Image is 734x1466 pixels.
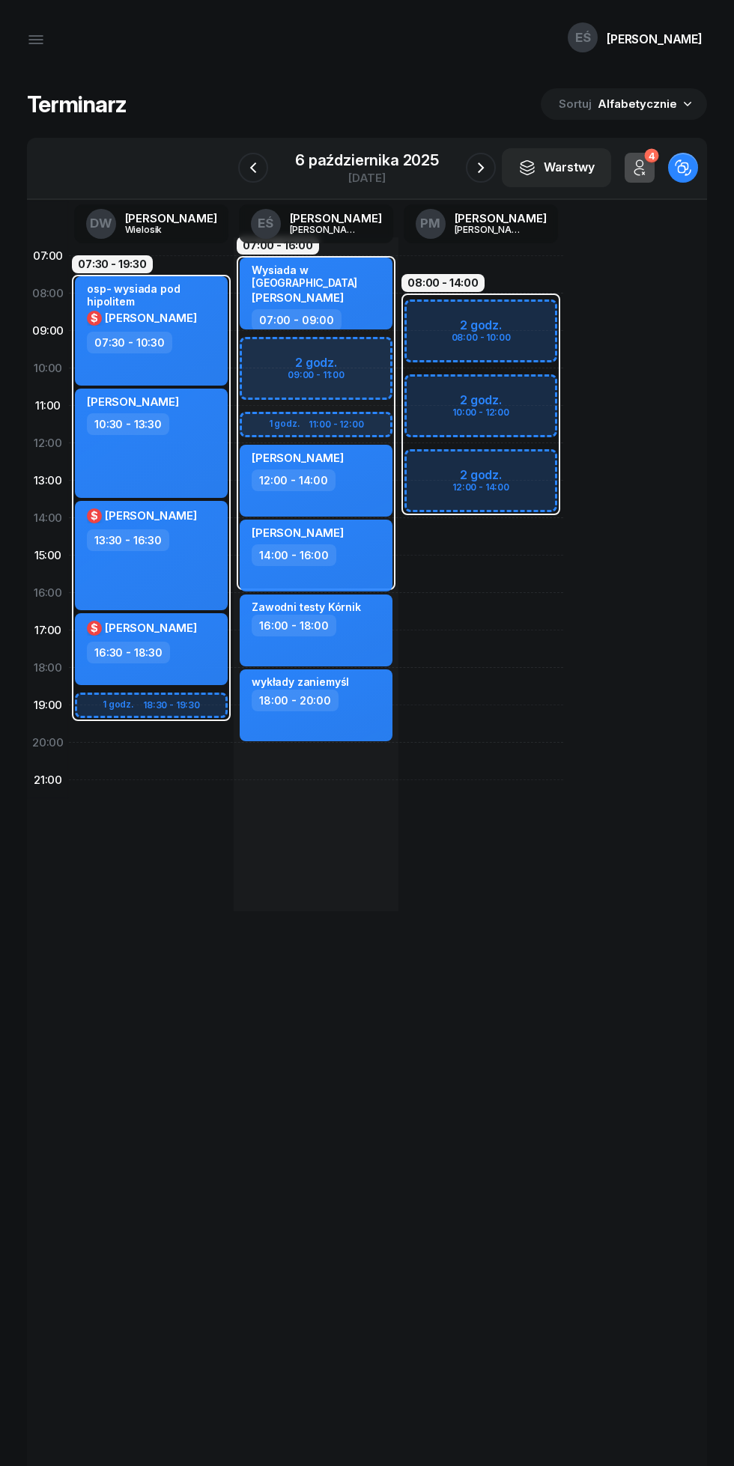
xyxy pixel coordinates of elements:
div: osp- wysiada pod hipolitem [87,282,219,308]
span: PM [420,217,440,230]
div: 21:00 [27,761,69,799]
div: [PERSON_NAME] [607,33,703,45]
div: Wielosik [125,225,197,234]
div: 08:00 [27,275,69,312]
div: Warstwy [518,158,595,177]
div: 19:00 [27,687,69,724]
div: 18:00 [27,649,69,687]
h1: Terminarz [27,91,127,118]
div: 07:00 - 09:00 [252,309,342,331]
div: 15:00 [27,537,69,574]
div: 17:00 [27,612,69,649]
button: Sortuj Alfabetycznie [541,88,707,120]
a: DW[PERSON_NAME]Wielosik [74,204,229,243]
div: 20:00 [27,724,69,761]
span: EŚ [258,217,273,230]
div: [PERSON_NAME] [455,213,547,224]
span: $ [91,313,98,323]
div: [PERSON_NAME] [455,225,527,234]
button: 4 [625,153,655,183]
span: [PERSON_NAME] [105,508,197,523]
div: 13:00 [27,462,69,499]
span: $ [91,623,98,633]
div: [DATE] [295,172,439,183]
a: EŚ[PERSON_NAME][PERSON_NAME] [239,204,394,243]
div: Zawodni testy Kórnik [252,600,361,613]
div: 13:30 - 16:30 [87,529,169,551]
div: 4 [644,149,658,163]
button: Warstwy [502,148,611,187]
a: PM[PERSON_NAME][PERSON_NAME] [404,204,559,243]
span: [PERSON_NAME] [252,291,344,305]
div: 10:00 [27,350,69,387]
div: 14:00 - 16:00 [252,544,336,566]
span: [PERSON_NAME] [252,526,344,540]
div: 16:00 [27,574,69,612]
span: $ [91,511,98,521]
span: [PERSON_NAME] [252,451,344,465]
div: 12:00 [27,425,69,462]
span: [PERSON_NAME] [87,395,179,409]
div: 07:30 - 10:30 [87,332,172,353]
span: EŚ [575,31,591,44]
div: 18:00 - 20:00 [252,690,339,711]
div: 11:00 [27,387,69,425]
span: [PERSON_NAME] [105,621,197,635]
div: [PERSON_NAME] [125,213,217,224]
div: wykłady zaniemyśl [252,675,349,688]
div: 07:00 [27,237,69,275]
div: 10:30 - 13:30 [87,413,169,435]
div: [PERSON_NAME] [290,213,382,224]
div: Wysiada w [GEOGRAPHIC_DATA] [252,264,383,289]
div: 16:30 - 18:30 [87,642,170,663]
div: 14:00 [27,499,69,537]
div: 6 października 2025 [295,153,439,168]
div: 16:00 - 18:00 [252,615,336,636]
span: [PERSON_NAME] [105,311,197,325]
span: DW [90,217,112,230]
span: Sortuj [559,94,595,114]
span: Alfabetycznie [598,97,677,111]
div: [PERSON_NAME] [290,225,362,234]
div: 12:00 - 14:00 [252,469,336,491]
div: 09:00 [27,312,69,350]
